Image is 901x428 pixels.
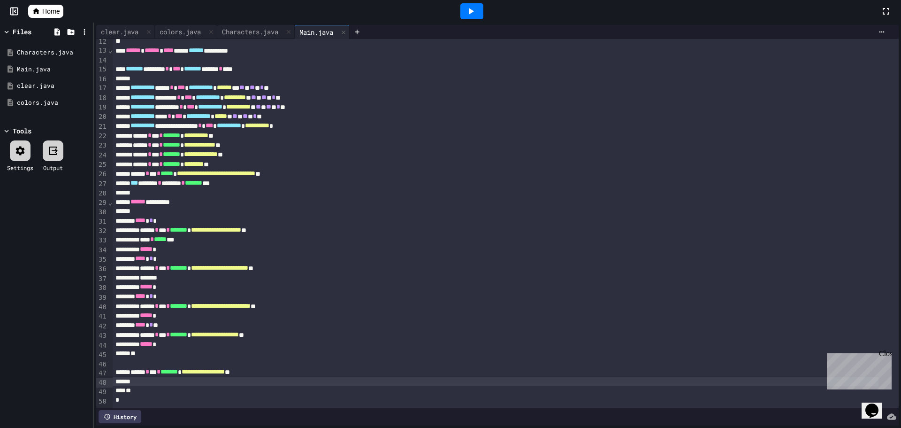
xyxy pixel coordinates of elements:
[42,7,60,16] span: Home
[96,56,108,65] div: 14
[96,170,108,179] div: 26
[17,98,90,108] div: colors.java
[96,198,108,208] div: 29
[17,65,90,74] div: Main.java
[96,189,108,198] div: 28
[96,141,108,150] div: 23
[96,312,108,321] div: 41
[7,163,33,172] div: Settings
[96,226,108,236] div: 32
[96,132,108,141] div: 22
[96,303,108,312] div: 40
[96,283,108,293] div: 38
[96,246,108,255] div: 34
[17,81,90,91] div: clear.java
[96,37,108,47] div: 12
[96,179,108,189] div: 27
[96,360,108,369] div: 46
[96,397,108,406] div: 50
[217,27,283,37] div: Characters.java
[96,112,108,122] div: 20
[96,151,108,160] div: 24
[96,84,108,93] div: 17
[96,293,108,303] div: 39
[96,236,108,245] div: 33
[96,341,108,350] div: 44
[96,208,108,217] div: 30
[96,388,108,397] div: 49
[96,75,108,84] div: 16
[108,47,113,54] span: Fold line
[155,25,217,39] div: colors.java
[96,103,108,112] div: 19
[96,27,143,37] div: clear.java
[13,27,31,37] div: Files
[96,369,108,378] div: 47
[96,274,108,284] div: 37
[96,265,108,274] div: 36
[96,122,108,132] div: 21
[96,322,108,331] div: 42
[99,410,141,423] div: History
[96,255,108,265] div: 35
[28,5,63,18] a: Home
[96,217,108,226] div: 31
[96,160,108,170] div: 25
[96,350,108,360] div: 45
[4,4,65,60] div: Chat with us now!Close
[96,378,108,388] div: 48
[862,390,892,419] iframe: chat widget
[96,93,108,103] div: 18
[295,25,350,39] div: Main.java
[96,65,108,74] div: 15
[43,163,63,172] div: Output
[96,25,155,39] div: clear.java
[217,25,295,39] div: Characters.java
[108,199,113,206] span: Fold line
[155,27,206,37] div: colors.java
[17,48,90,57] div: Characters.java
[96,331,108,341] div: 43
[823,350,892,389] iframe: chat widget
[13,126,31,136] div: Tools
[295,27,338,37] div: Main.java
[96,46,108,55] div: 13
